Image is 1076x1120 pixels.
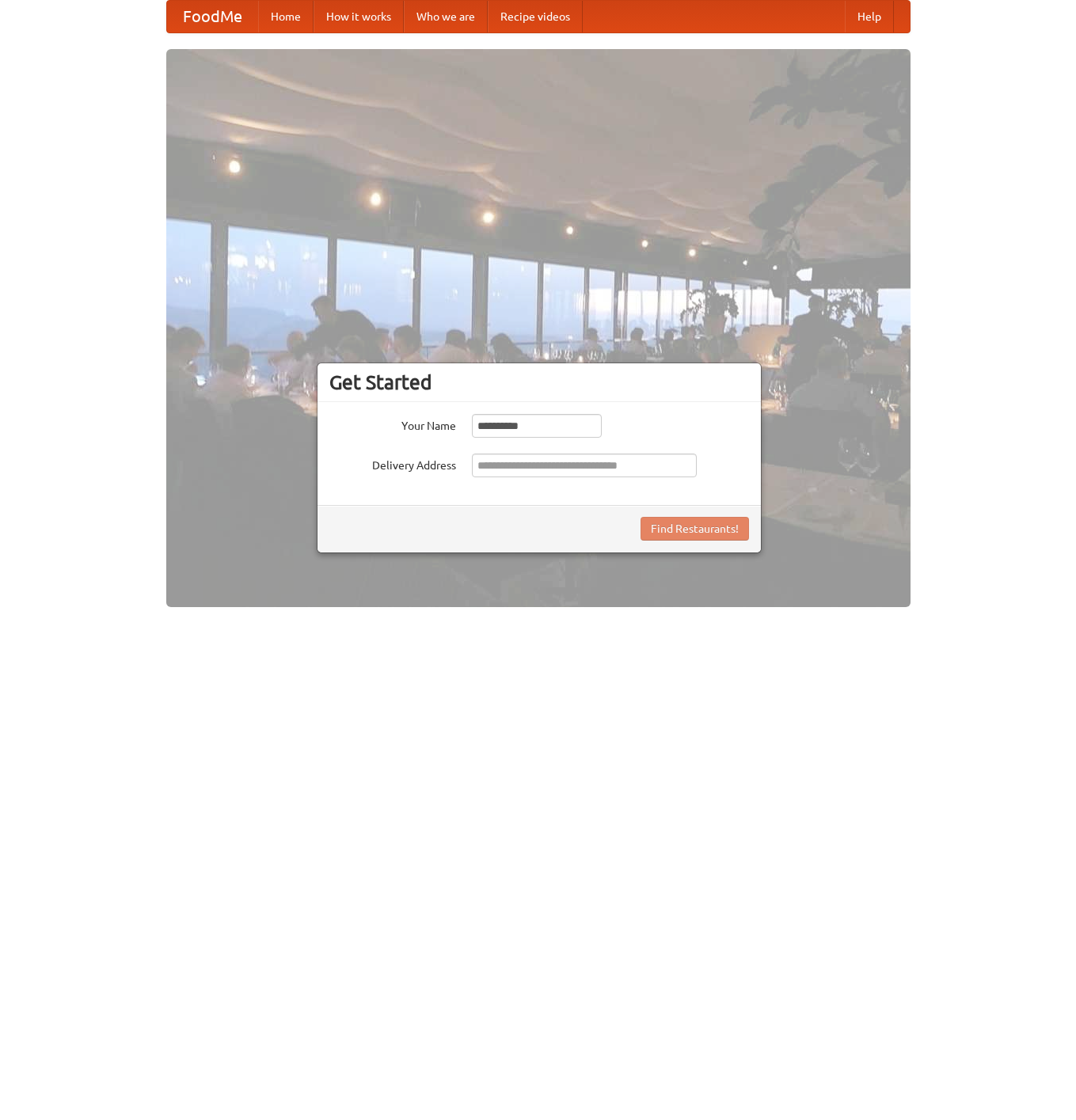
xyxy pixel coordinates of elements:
[404,1,488,32] a: Who we are
[845,1,894,32] a: Help
[329,370,749,394] h3: Get Started
[329,414,456,434] label: Your Name
[488,1,583,32] a: Recipe videos
[641,517,749,541] button: Find Restaurants!
[258,1,314,32] a: Home
[329,454,456,473] label: Delivery Address
[167,1,258,32] a: FoodMe
[314,1,404,32] a: How it works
